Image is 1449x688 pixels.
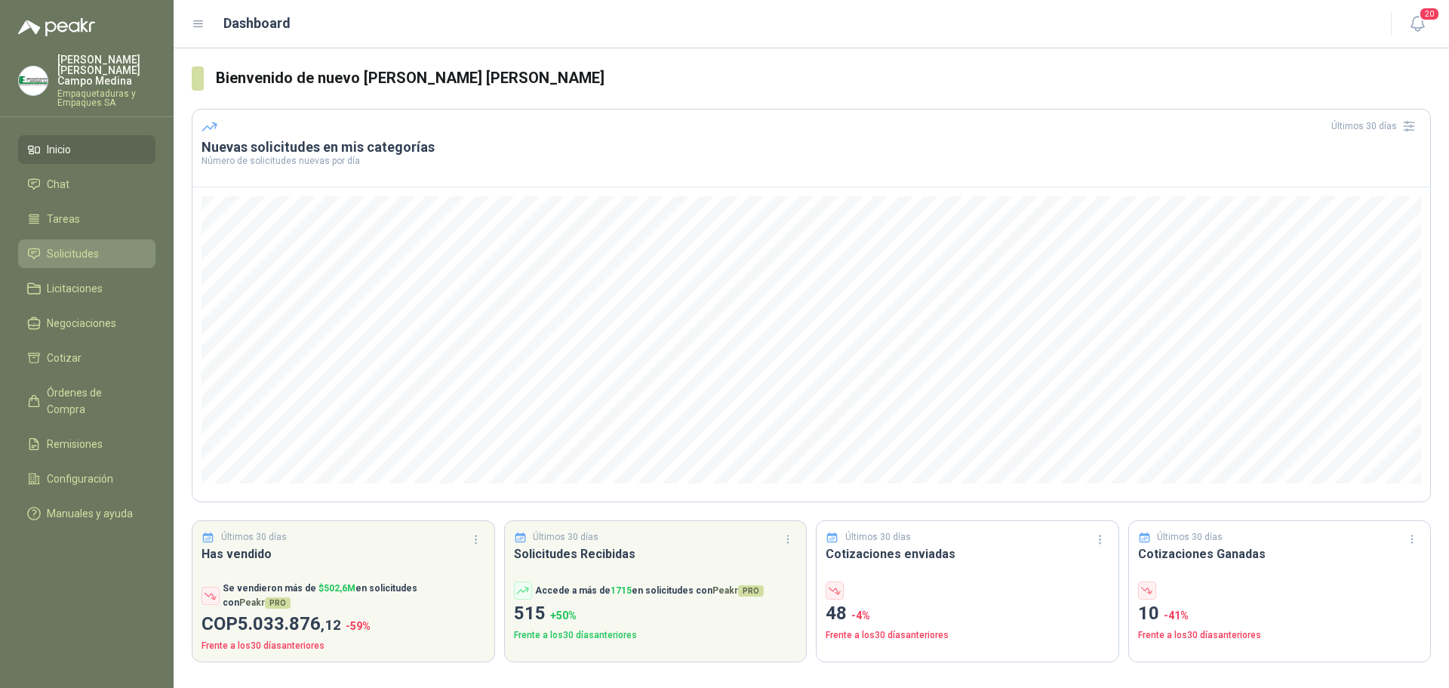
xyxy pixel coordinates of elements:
span: 5.033.876 [238,613,341,634]
span: Peakr [712,585,764,596]
span: Remisiones [47,436,103,452]
p: Últimos 30 días [1157,530,1223,545]
h1: Dashboard [223,13,291,34]
span: Solicitudes [47,245,99,262]
a: Solicitudes [18,239,155,268]
span: Tareas [47,211,80,227]
a: Negociaciones [18,309,155,338]
span: + 50 % [550,609,577,622]
span: ,12 [321,616,341,634]
a: Inicio [18,135,155,164]
a: Manuales y ayuda [18,499,155,528]
p: Accede a más de en solicitudes con [535,584,764,598]
span: Chat [47,176,69,193]
p: Frente a los 30 días anteriores [202,639,485,653]
span: Licitaciones [47,280,103,297]
a: Licitaciones [18,274,155,303]
p: 48 [826,600,1109,628]
span: Peakr [239,597,291,608]
p: 10 [1138,600,1422,628]
a: Chat [18,170,155,199]
span: 1715 [611,585,632,596]
p: COP [202,610,485,639]
p: Últimos 30 días [221,530,287,545]
p: Número de solicitudes nuevas por día [202,156,1421,165]
span: $ 502,6M [318,583,355,594]
p: [PERSON_NAME] [PERSON_NAME] Campo Medina [57,54,155,86]
p: 515 [514,600,798,628]
span: Inicio [47,141,71,158]
img: Company Logo [19,66,48,95]
span: PRO [265,597,291,609]
a: Tareas [18,205,155,233]
span: PRO [738,585,764,597]
a: Cotizar [18,344,155,372]
p: Se vendieron más de en solicitudes con [223,582,485,610]
button: 20 [1404,11,1431,38]
p: Frente a los 30 días anteriores [1138,628,1422,643]
h3: Nuevas solicitudes en mis categorías [202,138,1421,156]
p: Últimos 30 días [845,530,911,545]
span: Manuales y ayuda [47,505,133,522]
span: -4 % [851,609,870,622]
p: Frente a los 30 días anteriores [514,628,798,643]
h3: Cotizaciones Ganadas [1138,545,1422,563]
img: Logo peakr [18,18,95,36]
a: Órdenes de Compra [18,378,155,424]
h3: Cotizaciones enviadas [826,545,1109,563]
div: Últimos 30 días [1331,114,1421,138]
span: -59 % [346,620,371,632]
span: Cotizar [47,350,82,366]
span: Órdenes de Compra [47,384,141,418]
p: Últimos 30 días [533,530,598,545]
h3: Solicitudes Recibidas [514,545,798,563]
span: 20 [1419,7,1440,21]
span: Configuración [47,470,113,487]
span: Negociaciones [47,315,116,332]
h3: Bienvenido de nuevo [PERSON_NAME] [PERSON_NAME] [216,66,1431,90]
a: Configuración [18,464,155,493]
p: Empaquetaduras y Empaques SA [57,89,155,107]
a: Remisiones [18,430,155,458]
p: Frente a los 30 días anteriores [826,628,1109,643]
span: -41 % [1164,609,1189,622]
h3: Has vendido [202,545,485,563]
